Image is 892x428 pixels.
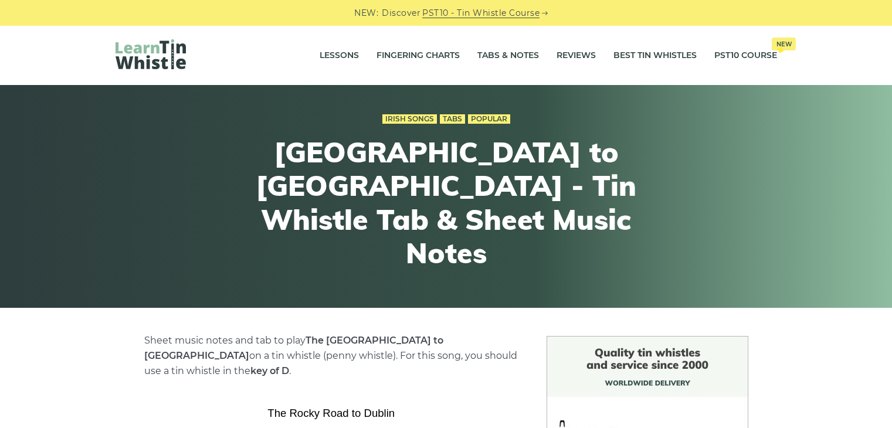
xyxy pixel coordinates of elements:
[772,38,796,50] span: New
[144,333,518,379] p: Sheet music notes and tab to play on a tin whistle (penny whistle). For this song, you should use...
[557,41,596,70] a: Reviews
[468,114,510,124] a: Popular
[477,41,539,70] a: Tabs & Notes
[440,114,465,124] a: Tabs
[320,41,359,70] a: Lessons
[613,41,697,70] a: Best Tin Whistles
[377,41,460,70] a: Fingering Charts
[230,135,662,270] h1: [GEOGRAPHIC_DATA] to [GEOGRAPHIC_DATA] - Tin Whistle Tab & Sheet Music Notes
[382,114,437,124] a: Irish Songs
[714,41,777,70] a: PST10 CourseNew
[116,39,186,69] img: LearnTinWhistle.com
[250,365,289,376] strong: key of D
